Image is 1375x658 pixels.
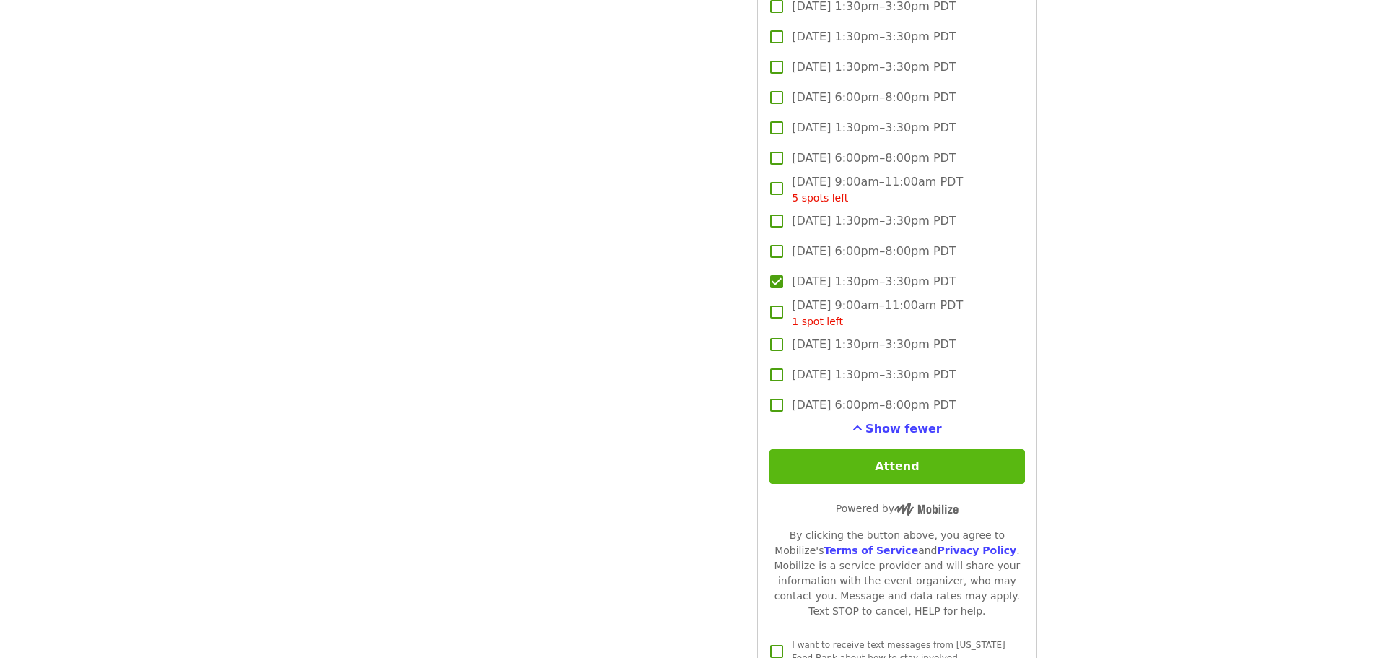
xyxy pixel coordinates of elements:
span: Show fewer [865,422,942,436]
div: By clicking the button above, you agree to Mobilize's and . Mobilize is a service provider and wi... [769,528,1024,619]
span: [DATE] 1:30pm–3:30pm PDT [792,336,956,353]
img: Powered by Mobilize [894,503,959,516]
a: Terms of Service [824,545,918,556]
span: Powered by [836,503,959,514]
span: [DATE] 6:00pm–8:00pm PDT [792,89,956,106]
span: [DATE] 1:30pm–3:30pm PDT [792,119,956,137]
a: Privacy Policy [937,545,1016,556]
span: [DATE] 1:30pm–3:30pm PDT [792,212,956,230]
span: 1 spot left [792,316,843,327]
button: Attend [769,449,1024,484]
span: [DATE] 1:30pm–3:30pm PDT [792,273,956,290]
button: See more timeslots [852,420,942,438]
span: [DATE] 6:00pm–8:00pm PDT [792,397,956,414]
span: [DATE] 1:30pm–3:30pm PDT [792,28,956,46]
span: [DATE] 6:00pm–8:00pm PDT [792,150,956,167]
span: [DATE] 6:00pm–8:00pm PDT [792,243,956,260]
span: [DATE] 1:30pm–3:30pm PDT [792,366,956,384]
span: [DATE] 9:00am–11:00am PDT [792,297,963,329]
span: 5 spots left [792,192,848,204]
span: [DATE] 1:30pm–3:30pm PDT [792,59,956,76]
span: [DATE] 9:00am–11:00am PDT [792,173,963,206]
